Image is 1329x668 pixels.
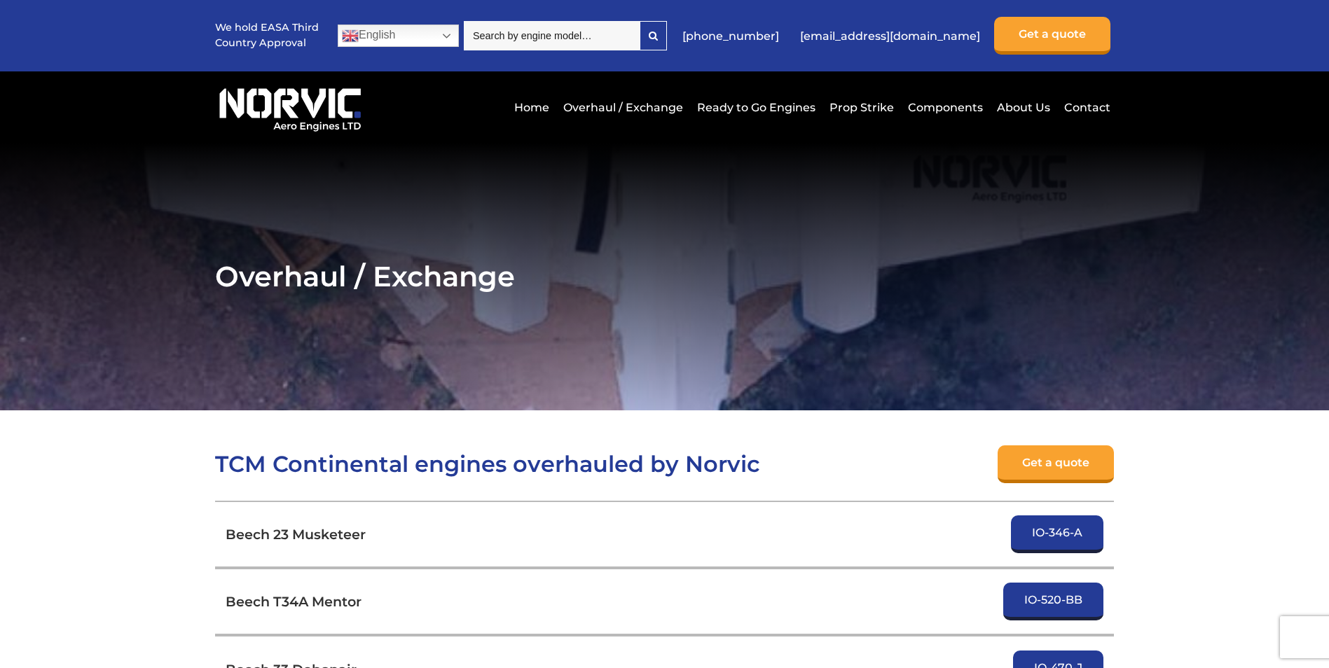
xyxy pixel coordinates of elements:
[342,27,359,44] img: en
[675,19,786,53] a: [PHONE_NUMBER]
[826,90,897,125] a: Prop Strike
[511,90,553,125] a: Home
[793,19,987,53] a: [EMAIL_ADDRESS][DOMAIN_NAME]
[994,17,1110,55] a: Get a quote
[904,90,986,125] a: Components
[560,90,687,125] a: Overhaul / Exchange
[226,526,366,543] h3: Beech 23 Musketeer
[1061,90,1110,125] a: Contact
[694,90,819,125] a: Ready to Go Engines
[215,259,1114,293] h1: Overhaul / Exchange
[993,90,1054,125] a: About Us
[1011,515,1103,553] a: IO-346-A
[215,445,956,483] h2: TCM Continental engines overhauled by Norvic
[215,20,320,50] p: We hold EASA Third Country Approval
[215,82,365,132] img: Norvic Aero Engines logo
[338,25,459,47] a: English
[998,445,1114,483] a: Get a quote
[1003,583,1103,620] a: IO-520-BB
[226,593,361,610] h3: Beech T34A Mentor
[464,21,640,50] input: Search by engine model…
